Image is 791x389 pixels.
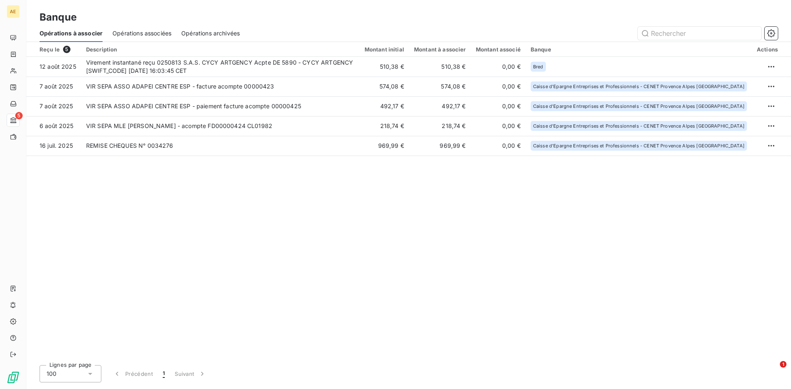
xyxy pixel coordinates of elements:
td: 510,38 € [409,57,471,77]
span: Opérations à associer [40,29,103,37]
td: 492,17 € [409,96,471,116]
td: 218,74 € [409,116,471,136]
td: 0,00 € [471,116,526,136]
span: Caisse d'Epargne Entreprises et Professionnels - CENET Provence Alpes [GEOGRAPHIC_DATA] [533,84,744,89]
span: 100 [47,370,56,378]
button: 1 [158,365,170,382]
span: Opérations associées [112,29,171,37]
td: 0,00 € [471,96,526,116]
span: 1 [163,370,165,378]
td: 6 août 2025 [26,116,81,136]
div: Montant associé [476,46,521,53]
div: Montant à associer [414,46,466,53]
td: 7 août 2025 [26,96,81,116]
td: VIR SEPA MLE [PERSON_NAME] - acompte FD00000424 CL01982 [81,116,360,136]
iframe: Intercom live chat [763,361,783,381]
div: Reçu le [40,46,76,53]
span: Opérations archivées [181,29,240,37]
td: 218,74 € [360,116,409,136]
span: 1 [780,361,786,368]
button: Suivant [170,365,211,382]
td: VIR SEPA ASSO ADAPEI CENTRE ESP - paiement facture acompte 00000425 [81,96,360,116]
td: REMISE CHEQUES N° 0034276 [81,136,360,156]
td: 492,17 € [360,96,409,116]
td: VIR SEPA ASSO ADAPEI CENTRE ESP - facture acompte 00000423 [81,77,360,96]
td: 0,00 € [471,136,526,156]
div: Montant initial [365,46,404,53]
img: Logo LeanPay [7,371,20,384]
td: 510,38 € [360,57,409,77]
td: 7 août 2025 [26,77,81,96]
span: Caisse d'Epargne Entreprises et Professionnels - CENET Provence Alpes [GEOGRAPHIC_DATA] [533,143,744,148]
span: Caisse d'Epargne Entreprises et Professionnels - CENET Provence Alpes [GEOGRAPHIC_DATA] [533,123,744,128]
span: Caisse d'Epargne Entreprises et Professionnels - CENET Provence Alpes [GEOGRAPHIC_DATA] [533,104,744,109]
div: AE [7,5,20,18]
h3: Banque [40,10,77,25]
div: Description [86,46,355,53]
td: 0,00 € [471,57,526,77]
td: 0,00 € [471,77,526,96]
td: 16 juil. 2025 [26,136,81,156]
td: 574,08 € [409,77,471,96]
td: 574,08 € [360,77,409,96]
td: 969,99 € [409,136,471,156]
td: Virement instantané reçu 0250813 S.A.S. CYCY ARTGENCY Acpte DE 5890 - CYCY ARTGENCY [SWIFT_CODE] ... [81,57,360,77]
span: Bred [533,64,543,69]
input: Rechercher [638,27,761,40]
div: Banque [531,46,747,53]
td: 12 août 2025 [26,57,81,77]
button: Précédent [108,365,158,382]
span: 5 [63,46,70,53]
td: 969,99 € [360,136,409,156]
div: Actions [757,46,778,53]
a: 5 [7,114,19,127]
span: 5 [15,112,23,119]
